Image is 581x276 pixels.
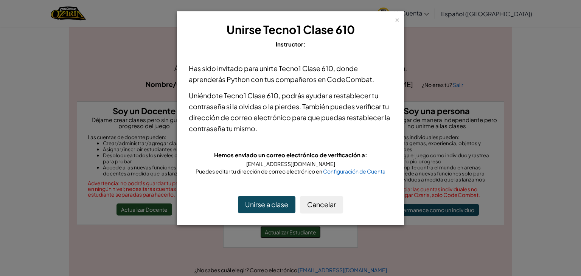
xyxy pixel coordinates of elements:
[227,22,261,37] span: Unirse
[196,168,323,175] span: Puedes editar tu dirección de correo electrónico en
[278,91,281,100] span: ,
[224,91,278,100] span: Tecno1 Clase 610
[189,91,390,133] span: podrás ayudar a restablecer tu contraseña si la olvidas o la pierdes. También puedes verificar tu...
[300,196,343,213] button: Cancelar
[395,15,400,23] div: ×
[276,40,306,48] span: Instructor:
[238,196,295,213] button: Unirse a clase
[189,64,279,73] span: Has sido invitado para unirte
[250,75,374,84] span: con tus compañeros en CodeCombat.
[323,168,385,175] a: Configuración de Cuenta
[214,151,367,158] span: Hemos enviado un correo electrónico de verificación a:
[189,91,224,100] span: Uniéndote
[189,160,392,167] div: [EMAIL_ADDRESS][DOMAIN_NAME]
[279,64,333,73] span: Tecno1 Clase 610
[227,75,250,84] span: Python
[263,22,355,37] span: Tecno1 Clase 610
